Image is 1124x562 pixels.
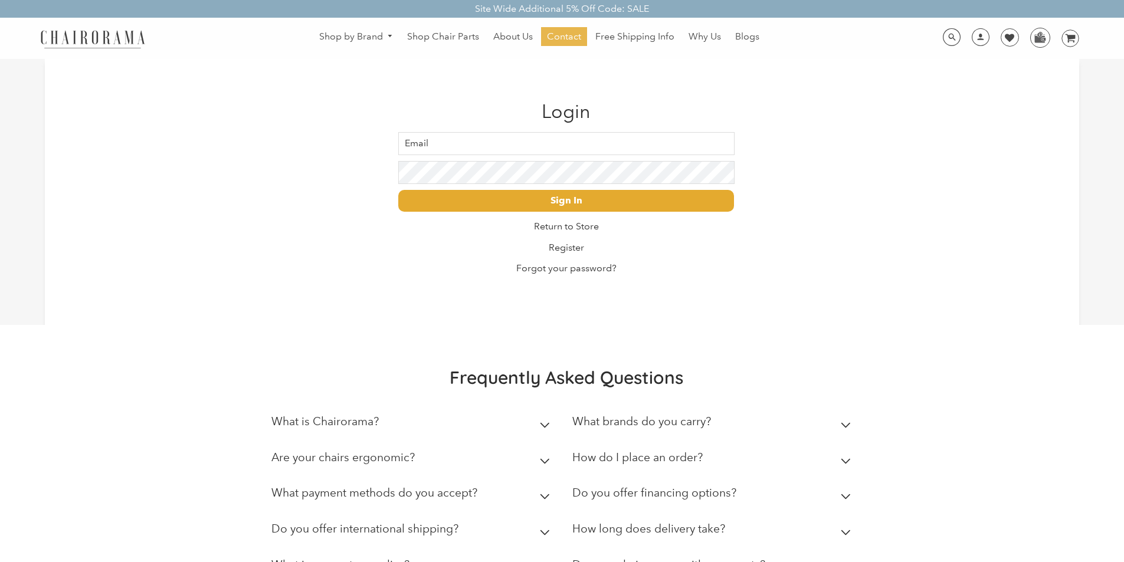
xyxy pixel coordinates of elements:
[547,31,581,43] span: Contact
[34,28,152,49] img: chairorama
[572,522,725,535] h2: How long does delivery take?
[271,451,415,464] h2: Are your chairs ergonomic?
[398,100,734,123] h1: Login
[398,190,734,212] input: Sign In
[572,406,856,442] summary: What brands do you carry?
[313,28,399,46] a: Shop by Brand
[271,415,379,428] h2: What is Chairorama?
[271,522,458,535] h2: Do you offer international shipping?
[271,486,477,499] h2: What payment methods do you accept?
[407,31,479,43] span: Shop Chair Parts
[487,27,539,46] a: About Us
[401,27,485,46] a: Shop Chair Parts
[271,478,555,514] summary: What payment methods do you accept?
[271,366,861,389] h2: Frequently Asked Questions
[398,132,734,155] input: Email
[572,451,703,464] h2: How do I place an order?
[572,415,711,428] h2: What brands do you carry?
[572,514,856,550] summary: How long does delivery take?
[729,27,765,46] a: Blogs
[589,27,680,46] a: Free Shipping Info
[689,31,721,43] span: Why Us
[271,514,555,550] summary: Do you offer international shipping?
[534,221,599,232] a: Return to Store
[572,442,856,478] summary: How do I place an order?
[735,31,759,43] span: Blogs
[572,486,736,499] h2: Do you offer financing options?
[493,31,533,43] span: About Us
[271,406,555,442] summary: What is Chairorama?
[572,478,856,514] summary: Do you offer financing options?
[683,27,727,46] a: Why Us
[595,31,674,43] span: Free Shipping Info
[271,442,555,478] summary: Are your chairs ergonomic?
[516,262,617,274] a: Forgot your password?
[549,242,584,253] a: Register
[1031,28,1049,46] img: WhatsApp_Image_2024-07-12_at_16.23.01.webp
[541,27,587,46] a: Contact
[202,27,877,49] nav: DesktopNavigation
